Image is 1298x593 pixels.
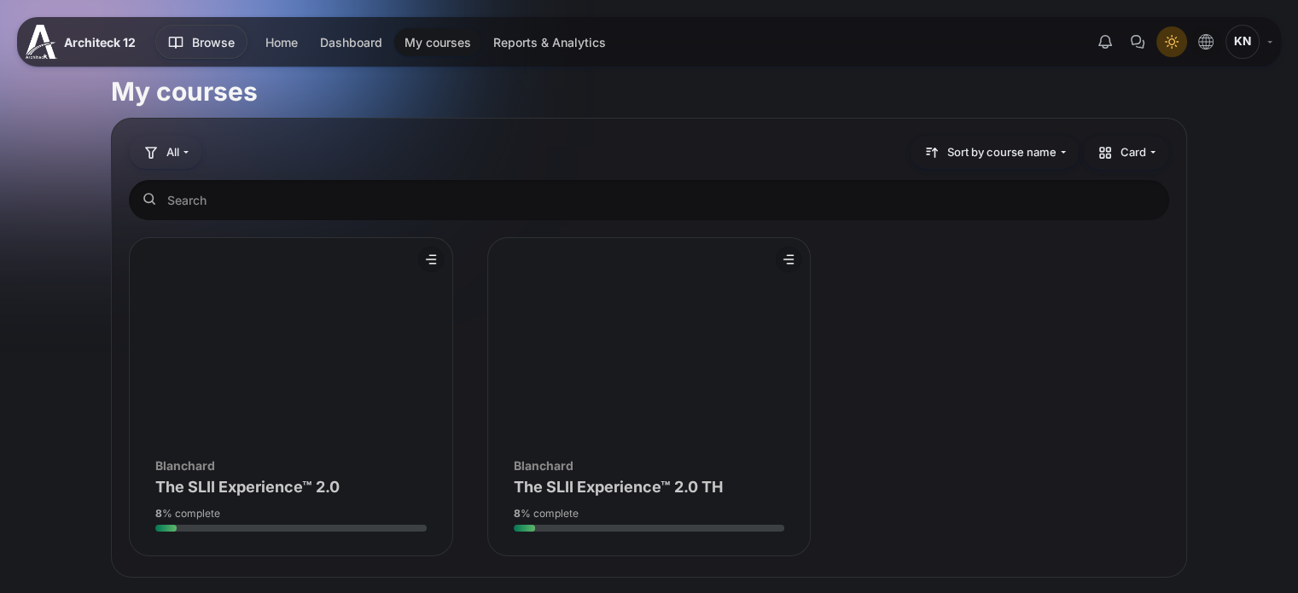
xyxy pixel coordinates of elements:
img: A12 [26,25,57,59]
div: Blanchard [514,456,785,474]
a: The SLII Experience™ 2.0 [155,478,340,496]
section: Content [111,49,1187,578]
a: Home [255,28,308,56]
input: Search [129,180,1169,220]
a: Reports & Analytics [483,28,616,56]
div: Light Mode [1159,29,1184,55]
span: Card [1097,144,1146,161]
span: Sort by course name [947,144,1056,161]
span: Architeck 12 [64,33,136,51]
button: Grouping drop-down menu [129,136,202,169]
button: Sorting drop-down menu [910,136,1080,169]
button: Light Mode Dark Mode [1156,26,1187,57]
div: % complete [155,506,427,521]
span: Browse [192,33,235,51]
strong: 8 [514,507,521,520]
button: There are 0 unread conversations [1122,26,1153,57]
div: Course overview controls [129,136,1169,224]
section: Course overview [111,118,1187,578]
a: My courses [394,28,481,56]
a: The SLII Experience™ 2.0 TH [514,478,723,496]
div: Show notification window with no new notifications [1090,26,1120,57]
a: User menu [1225,25,1272,59]
button: Languages [1190,26,1221,57]
strong: 8 [155,507,162,520]
div: Blanchard [155,456,427,474]
a: Dashboard [310,28,393,56]
a: A12 A12 Architeck 12 [26,25,143,59]
span: Kulphassorn Nawakantrakoon [1225,25,1260,59]
button: Display drop-down menu [1083,136,1169,170]
h1: My courses [111,75,258,108]
button: Browse [155,25,247,59]
span: All [166,144,179,161]
div: % complete [514,506,785,521]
